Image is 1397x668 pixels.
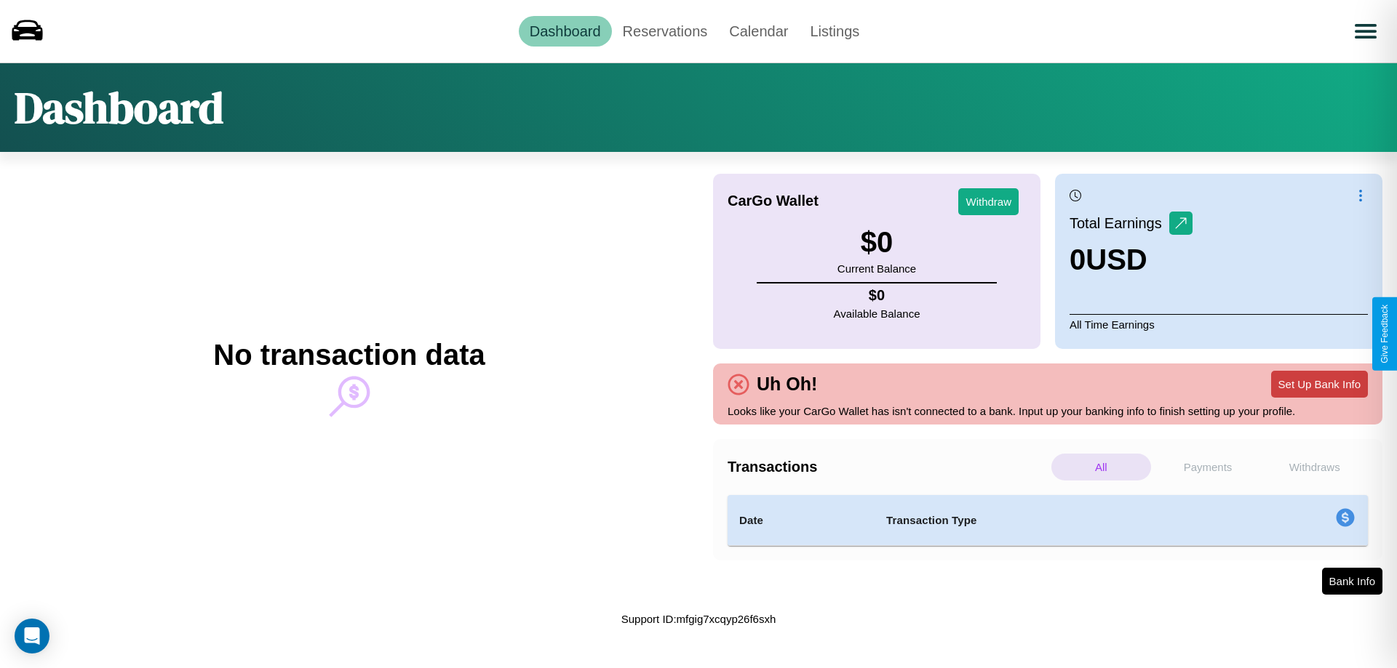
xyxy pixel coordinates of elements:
[1070,314,1368,334] p: All Time Earnings
[837,226,916,259] h3: $ 0
[1322,568,1382,595] button: Bank Info
[739,512,863,529] h4: Date
[834,287,920,304] h4: $ 0
[799,16,870,47] a: Listings
[728,495,1368,546] table: simple table
[213,339,485,371] h2: No transaction data
[958,188,1019,215] button: Withdraw
[728,193,819,209] h4: CarGo Wallet
[15,619,49,653] div: Open Intercom Messenger
[519,16,612,47] a: Dashboard
[1265,454,1364,480] p: Withdraws
[1070,244,1193,276] h3: 0 USD
[1380,305,1390,363] div: Give Feedback
[1271,371,1368,398] button: Set Up Bank Info
[1345,11,1386,52] button: Open menu
[718,16,799,47] a: Calendar
[1158,454,1258,480] p: Payments
[886,512,1217,529] h4: Transaction Type
[837,259,916,278] p: Current Balance
[1051,454,1151,480] p: All
[612,16,719,47] a: Reservations
[1070,210,1169,236] p: Total Earnings
[621,609,776,629] p: Support ID: mfgig7xcqyp26f6sxh
[15,78,223,137] h1: Dashboard
[728,401,1368,421] p: Looks like your CarGo Wallet has isn't connected to a bank. Input up your banking info to finish ...
[834,304,920,323] p: Available Balance
[749,374,824,395] h4: Uh Oh!
[728,459,1048,475] h4: Transactions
